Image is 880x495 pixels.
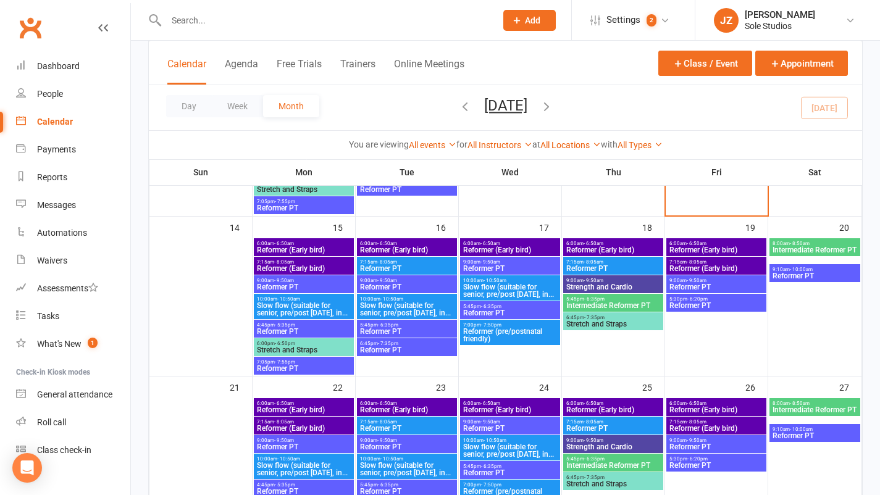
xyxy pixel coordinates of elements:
button: Appointment [755,51,848,76]
span: - 10:50am [380,296,403,302]
span: - 6:50am [584,241,603,246]
div: People [37,89,63,99]
span: - 10:50am [484,278,506,283]
span: 6:00am [669,401,764,406]
a: Roll call [16,409,130,436]
span: - 8:05am [377,419,397,425]
span: Reformer PT [359,443,455,451]
span: - 9:50am [584,438,603,443]
span: Reformer PT [359,488,455,495]
span: - 8:05am [687,419,706,425]
span: Reformer PT [669,283,764,291]
a: Class kiosk mode [16,436,130,464]
span: 9:00am [256,278,351,283]
span: Add [525,15,540,25]
span: - 5:35pm [275,322,295,328]
strong: You are viewing [349,139,409,149]
div: Reports [37,172,67,182]
span: 5:45pm [359,322,455,328]
span: Slow flow (suitable for senior, pre/post [DATE], in... [256,302,351,317]
span: 5:45pm [566,296,661,302]
span: 6:45pm [359,341,455,346]
div: Dashboard [37,61,80,71]
span: Slow flow (suitable for senior, pre/post [DATE], in... [256,462,351,476]
div: 16 [436,217,458,237]
button: Free Trials [277,58,322,85]
span: Reformer PT [256,204,351,212]
span: 7:15am [256,419,351,425]
span: 10:00am [359,296,455,302]
span: Reformer (Early bird) [256,406,351,414]
span: Reformer (Early bird) [669,425,764,432]
span: 5:45pm [463,304,558,309]
div: 19 [745,217,768,237]
th: Mon [253,159,356,185]
div: 18 [642,217,664,237]
span: - 6:50pm [275,341,295,346]
span: 10:00am [256,456,351,462]
span: Reformer PT [669,462,764,469]
span: 9:00am [463,259,558,265]
span: - 7:55pm [275,359,295,365]
div: 27 [839,376,861,397]
span: - 8:50am [790,401,810,406]
span: Reformer PT [256,488,351,495]
div: Waivers [37,256,67,265]
a: All Locations [540,140,601,150]
span: - 6:50am [687,401,706,406]
span: Reformer (Early bird) [256,265,351,272]
span: Reformer PT [359,283,455,291]
span: Reformer (Early bird) [669,406,764,414]
span: Stretch and Straps [256,186,351,193]
div: Open Intercom Messenger [12,453,42,483]
span: 9:10am [772,426,858,432]
strong: for [456,139,467,149]
span: 9:00am [359,438,455,443]
span: 6:00am [463,401,558,406]
span: 10:00am [359,456,455,462]
span: 6:00am [256,401,351,406]
span: - 6:35pm [584,296,605,302]
strong: at [532,139,540,149]
span: 8:00am [772,241,858,246]
div: 21 [230,376,252,397]
span: Reformer (Early bird) [566,406,661,414]
span: 7:00pm [463,322,558,328]
span: 9:00am [359,278,455,283]
span: 10:00am [256,296,351,302]
a: Messages [16,191,130,219]
a: All Types [618,140,663,150]
a: Calendar [16,108,130,136]
span: - 9:50am [480,419,500,425]
span: - 8:05am [274,259,294,265]
span: - 6:35pm [378,322,398,328]
span: 2 [647,14,656,27]
span: - 5:35pm [275,482,295,488]
span: - 6:35pm [378,482,398,488]
a: General attendance kiosk mode [16,381,130,409]
a: Tasks [16,302,130,330]
span: Reformer PT [772,432,858,439]
th: Sat [768,159,862,185]
span: Reformer (Early bird) [669,246,764,254]
span: - 8:05am [274,419,294,425]
span: - 6:35pm [481,464,501,469]
span: Reformer (Early bird) [256,246,351,254]
span: - 9:50am [687,438,706,443]
span: 7:15am [359,259,455,265]
div: Automations [37,228,87,238]
div: 15 [333,217,355,237]
span: 6:00am [359,241,455,246]
span: Reformer PT [359,425,455,432]
span: - 7:50pm [481,482,501,488]
span: - 6:20pm [687,296,708,302]
th: Tue [356,159,459,185]
a: Payments [16,136,130,164]
a: What's New1 [16,330,130,358]
span: Reformer (Early bird) [669,265,764,272]
div: Calendar [37,117,73,127]
span: - 6:50am [274,241,294,246]
span: Reformer (Early bird) [463,406,558,414]
span: 5:45pm [566,456,661,462]
div: Roll call [37,417,66,427]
